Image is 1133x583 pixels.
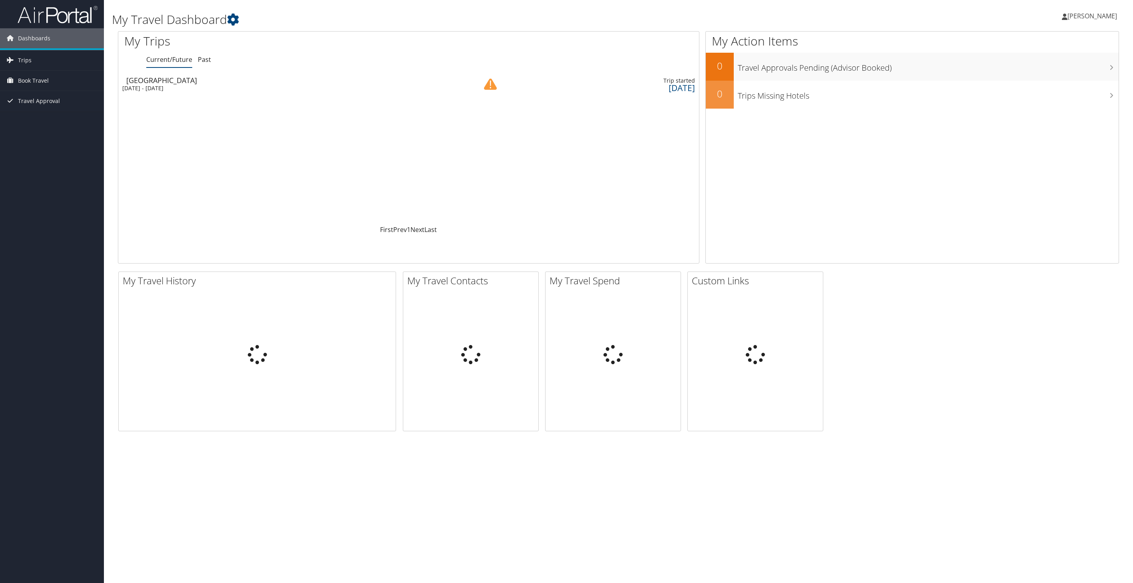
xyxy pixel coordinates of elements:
[1067,12,1117,20] span: [PERSON_NAME]
[407,225,410,234] a: 1
[410,225,424,234] a: Next
[1062,4,1125,28] a: [PERSON_NAME]
[706,87,734,101] h2: 0
[112,11,787,28] h1: My Travel Dashboard
[123,274,396,288] h2: My Travel History
[692,274,823,288] h2: Custom Links
[124,33,451,50] h1: My Trips
[146,55,192,64] a: Current/Future
[198,55,211,64] a: Past
[738,58,1119,73] h3: Travel Approvals Pending (Advisor Booked)
[706,81,1119,109] a: 0Trips Missing Hotels
[18,28,50,48] span: Dashboards
[738,86,1119,101] h3: Trips Missing Hotels
[126,77,444,84] div: [GEOGRAPHIC_DATA]
[706,33,1119,50] h1: My Action Items
[18,5,98,24] img: airportal-logo.png
[542,77,695,84] div: Trip started
[706,59,734,73] h2: 0
[550,274,681,288] h2: My Travel Spend
[542,84,695,91] div: [DATE]
[122,85,440,92] div: [DATE] - [DATE]
[393,225,407,234] a: Prev
[706,53,1119,81] a: 0Travel Approvals Pending (Advisor Booked)
[407,274,538,288] h2: My Travel Contacts
[380,225,393,234] a: First
[18,71,49,91] span: Book Travel
[424,225,437,234] a: Last
[484,78,497,91] img: alert-flat-solid-caution.png
[18,91,60,111] span: Travel Approval
[18,50,32,70] span: Trips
